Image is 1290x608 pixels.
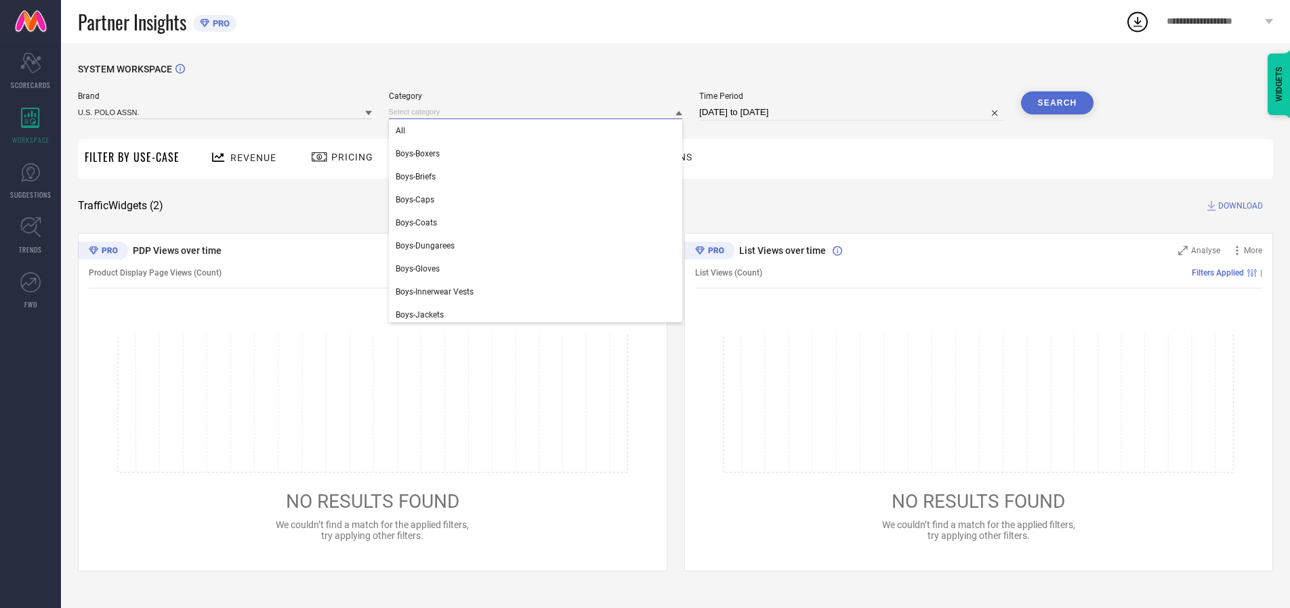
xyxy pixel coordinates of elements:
span: We couldn’t find a match for the applied filters, try applying other filters. [882,519,1075,541]
svg: Zoom [1178,246,1188,255]
div: Boys-Dungarees [389,234,683,257]
span: Boys-Dungarees [396,241,455,251]
input: Select category [389,105,683,119]
span: Category [389,91,683,101]
span: SYSTEM WORKSPACE [78,64,172,74]
span: DOWNLOAD [1218,199,1263,213]
span: Boys-Jackets [396,310,444,320]
span: Brand [78,91,372,101]
span: PRO [209,18,230,28]
span: TRENDS [19,244,42,255]
span: NO RESULTS FOUND [286,490,459,513]
div: Boys-Gloves [389,257,683,280]
div: Boys-Jackets [389,303,683,326]
span: Boys-Briefs [396,172,436,181]
span: Time Period [699,91,1004,101]
span: | [1260,268,1262,278]
span: Partner Insights [78,8,186,36]
div: Boys-Coats [389,211,683,234]
span: PDP Views over time [133,245,222,256]
div: Boys-Briefs [389,165,683,188]
span: Boys-Caps [396,195,434,204]
div: Boys-Boxers [389,142,683,165]
span: Boys-Boxers [396,149,440,158]
span: Pricing [331,152,373,162]
span: Analyse [1191,246,1220,255]
span: Boys-Gloves [396,264,440,274]
span: FWD [24,299,37,309]
input: Select time period [699,104,1004,121]
span: Filter By Use-Case [85,149,180,165]
span: All [396,126,405,135]
span: Traffic Widgets ( 2 ) [78,199,163,213]
div: Open download list [1125,9,1150,34]
span: More [1244,246,1262,255]
span: Filters Applied [1192,268,1244,278]
span: We couldn’t find a match for the applied filters, try applying other filters. [276,519,469,541]
span: Product Display Page Views (Count) [89,268,222,278]
span: Boys-Coats [396,218,437,227]
span: NO RESULTS FOUND [892,490,1065,513]
span: SUGGESTIONS [10,190,51,200]
div: All [389,119,683,142]
div: Boys-Innerwear Vests [389,280,683,303]
span: WORKSPACE [12,135,49,145]
div: Premium [78,242,128,262]
span: SCORECARDS [11,80,51,90]
div: Boys-Caps [389,188,683,211]
div: Premium [684,242,734,262]
span: Boys-Innerwear Vests [396,287,474,297]
button: Search [1021,91,1094,114]
span: Revenue [230,152,276,163]
span: List Views (Count) [695,268,762,278]
span: List Views over time [739,245,826,256]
